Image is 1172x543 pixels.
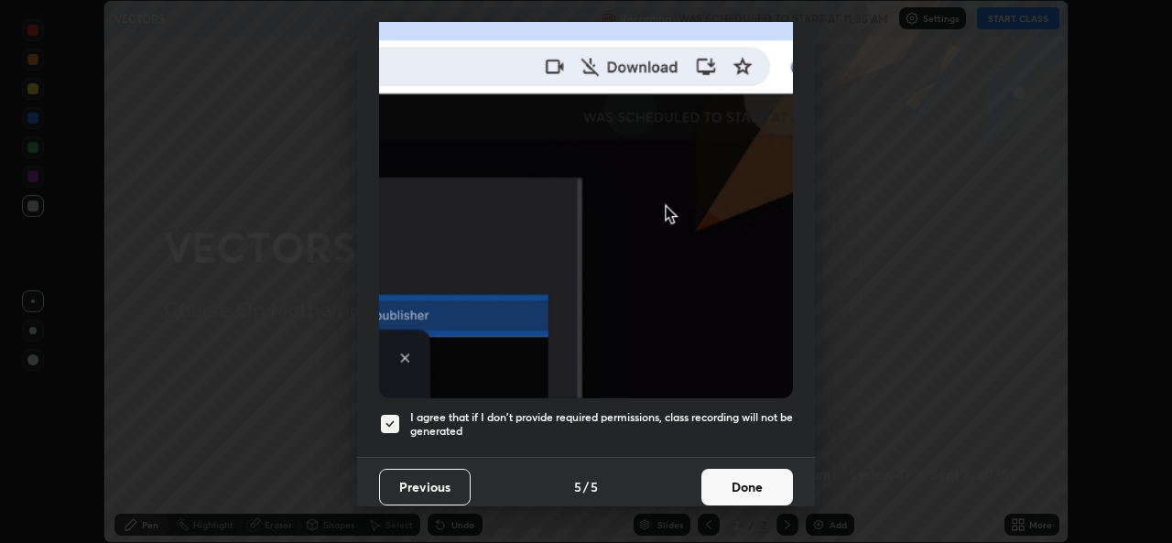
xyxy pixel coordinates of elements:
[583,477,589,496] h4: /
[701,469,793,505] button: Done
[574,477,581,496] h4: 5
[410,410,793,439] h5: I agree that if I don't provide required permissions, class recording will not be generated
[591,477,598,496] h4: 5
[379,469,471,505] button: Previous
